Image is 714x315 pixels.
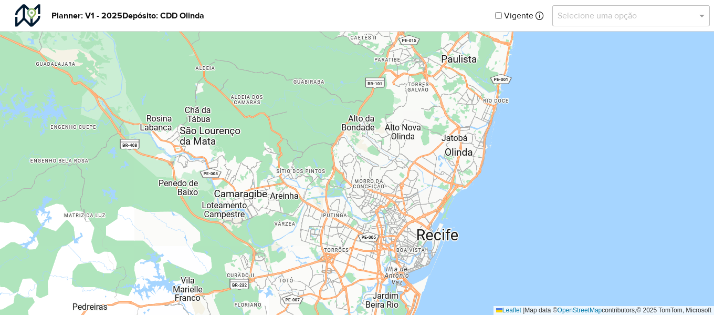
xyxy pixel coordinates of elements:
a: Leaflet [496,307,521,314]
a: OpenStreetMap [558,307,602,314]
strong: Depósito: CDD Olinda [122,9,204,22]
span: | [523,307,524,314]
strong: Planner: V1 - 2025 [51,9,122,22]
em: As informações de visita de um planner vigente são consideradas oficiais e exportadas para outros... [535,12,544,20]
div: Map data © contributors,© 2025 TomTom, Microsoft [493,306,714,315]
div: Vigente [495,4,710,27]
